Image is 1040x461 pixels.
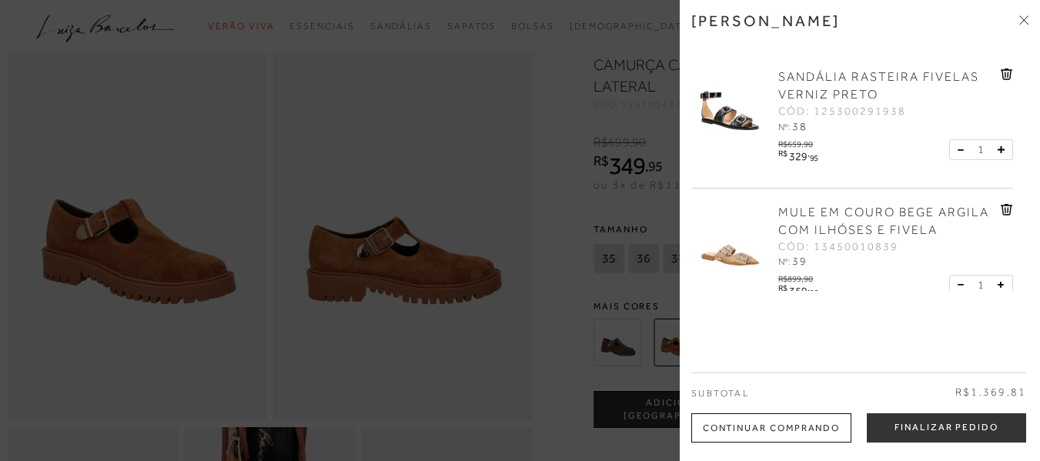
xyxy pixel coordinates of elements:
[778,270,821,283] div: R$899,90
[778,135,821,149] div: R$659,90
[789,150,808,162] span: 329
[778,149,787,158] i: R$
[778,68,997,104] a: SANDÁLIA RASTEIRA FIVELAS VERNIZ PRETO
[978,142,984,158] span: 1
[778,204,997,239] a: MULE EM COURO BEGE ARGILA COM ILHÓSES E FIVELA
[778,256,791,267] span: Nº:
[808,284,818,292] i: ,
[778,284,787,292] i: R$
[978,277,984,293] span: 1
[691,413,851,443] div: Continuar Comprando
[691,388,749,399] span: Subtotal
[808,149,818,158] i: ,
[691,12,841,30] h3: [PERSON_NAME]
[778,122,791,132] span: Nº:
[778,239,898,255] span: CÓD: 13450010839
[691,68,768,145] img: SANDÁLIA RASTEIRA FIVELAS VERNIZ PRETO
[792,120,808,132] span: 38
[691,204,768,281] img: MULE EM COURO BEGE ARGILA COM ILHÓSES E FIVELA
[810,153,818,162] span: 95
[778,104,906,119] span: CÓD: 125300291938
[955,385,1026,400] span: R$1.369,81
[810,288,818,297] span: 96
[778,205,989,237] span: MULE EM COURO BEGE ARGILA COM ILHÓSES E FIVELA
[778,70,979,102] span: SANDÁLIA RASTEIRA FIVELAS VERNIZ PRETO
[867,413,1026,443] button: Finalizar Pedido
[789,285,808,297] span: 359
[792,255,808,267] span: 39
